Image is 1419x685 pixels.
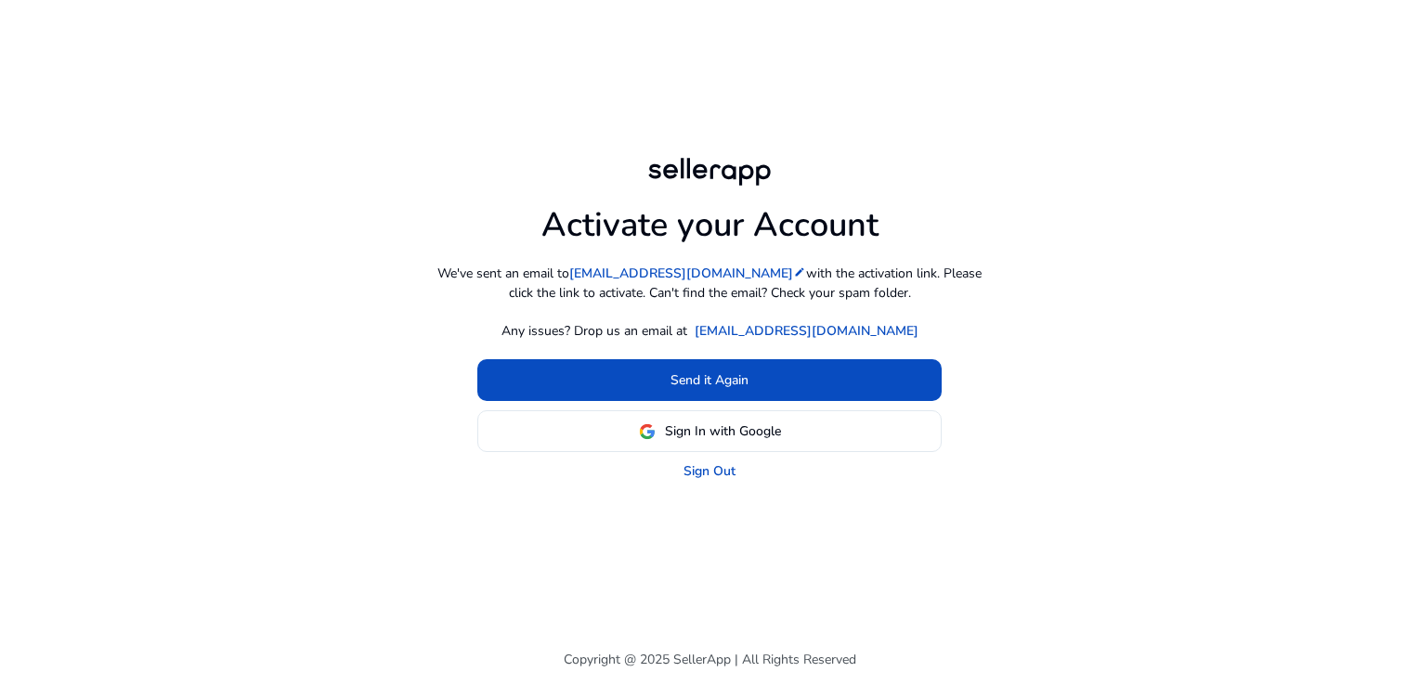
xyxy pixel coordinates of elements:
[695,321,918,341] a: [EMAIL_ADDRESS][DOMAIN_NAME]
[683,461,736,481] a: Sign Out
[477,359,942,401] button: Send it Again
[670,370,749,390] span: Send it Again
[569,264,806,283] a: [EMAIL_ADDRESS][DOMAIN_NAME]
[665,421,781,441] span: Sign In with Google
[639,423,656,440] img: google-logo.svg
[793,265,806,278] mat-icon: edit
[431,264,988,303] p: We've sent an email to with the activation link. Please click the link to activate. Can't find th...
[541,190,879,245] h1: Activate your Account
[477,410,942,452] button: Sign In with Google
[501,321,687,341] p: Any issues? Drop us an email at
